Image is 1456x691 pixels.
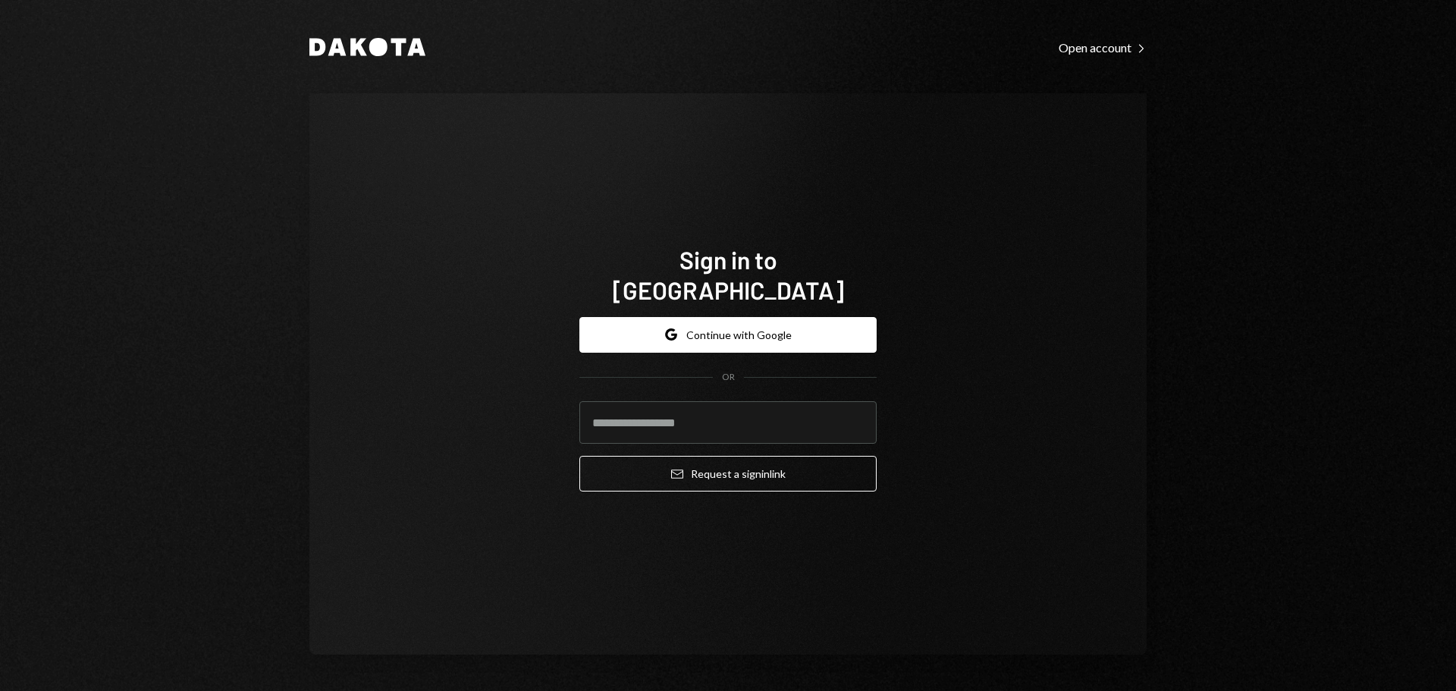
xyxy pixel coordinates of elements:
[579,456,877,492] button: Request a signinlink
[722,371,735,384] div: OR
[1059,40,1147,55] div: Open account
[579,317,877,353] button: Continue with Google
[579,244,877,305] h1: Sign in to [GEOGRAPHIC_DATA]
[1059,39,1147,55] a: Open account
